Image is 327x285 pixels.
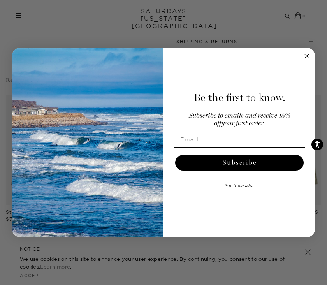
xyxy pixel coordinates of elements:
[12,47,163,237] img: 125c788d-000d-4f3e-b05a-1b92b2a23ec9.jpeg
[175,155,304,171] button: Subscribe
[194,91,285,104] span: Be the first to know.
[214,120,221,127] span: off
[189,113,290,119] span: Subscribe to emails and receive 15%
[174,132,305,147] input: Email
[174,178,305,194] button: No Thanks
[302,51,311,61] button: Close dialog
[221,120,265,127] span: your first order.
